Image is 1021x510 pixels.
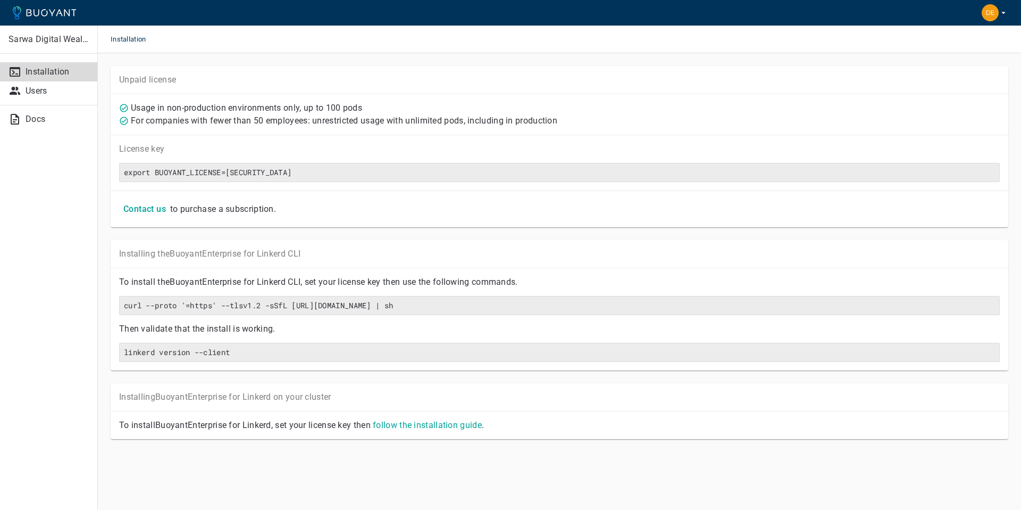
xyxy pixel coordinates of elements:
p: Sarwa Digital Wealth (Capital) Limited [9,34,89,45]
p: To install the Buoyant Enterprise for Linkerd CLI, set your license key then use the following co... [119,277,1000,287]
p: Users [26,86,89,96]
p: Docs [26,114,89,125]
a: follow the installation guide [373,420,482,430]
img: Muhamed Saudi [982,4,999,21]
button: Contact us [119,200,170,219]
h6: curl --proto '=https' --tlsv1.2 -sSfL [URL][DOMAIN_NAME] | sh [124,301,995,310]
p: License key [119,144,1000,154]
h4: Contact us [123,204,166,215]
span: Installation [111,26,159,53]
p: to purchase a subscription. [170,204,276,215]
p: Usage in non-production environments only, up to 100 pods [131,103,362,113]
p: Installing Buoyant Enterprise for Linkerd on your cluster [119,392,1000,402]
p: Then validate that the install is working. [119,324,1000,334]
h6: export BUOYANT_LICENSE=[SECURITY_DATA] [124,168,995,177]
p: To install Buoyant Enterprise for Linkerd, set your license key then . [119,420,1000,431]
p: Installation [26,67,89,77]
p: Unpaid license [119,75,1000,85]
p: Installing the Buoyant Enterprise for Linkerd CLI [119,249,1000,259]
p: For companies with fewer than 50 employees: unrestricted usage with unlimited pods, including in ... [131,116,557,126]
h6: linkerd version --client [124,348,995,357]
